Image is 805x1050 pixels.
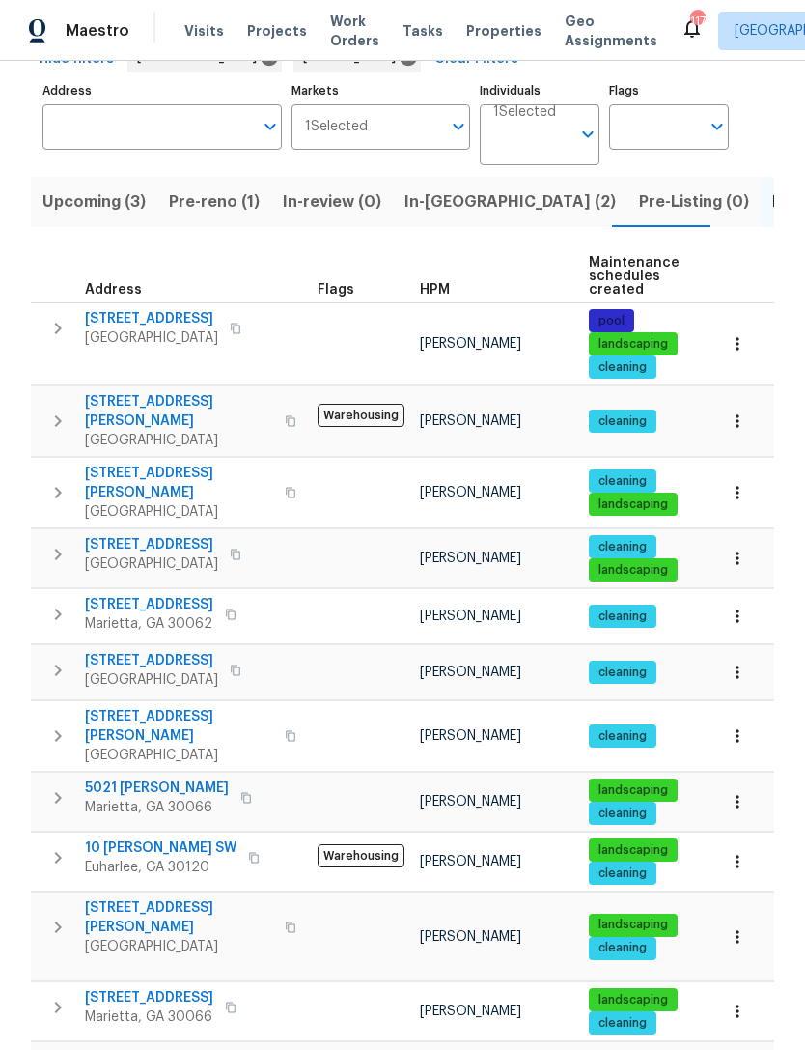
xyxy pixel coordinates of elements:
[85,707,273,746] span: [STREET_ADDRESS][PERSON_NAME]
[466,21,541,41] span: Properties
[85,670,218,690] span: [GEOGRAPHIC_DATA]
[318,404,404,427] span: Warehousing
[591,497,676,513] span: landscaping
[589,256,680,297] span: Maintenance schedules created
[85,1007,213,1027] span: Marietta, GA 30066
[85,798,229,817] span: Marietta, GA 30066
[493,104,556,121] span: 1 Selected
[420,552,521,565] span: [PERSON_NAME]
[85,937,273,956] span: [GEOGRAPHIC_DATA]
[420,486,521,499] span: [PERSON_NAME]
[565,12,657,50] span: Geo Assignments
[85,392,273,431] span: [STREET_ADDRESS][PERSON_NAME]
[257,113,284,140] button: Open
[420,855,521,868] span: [PERSON_NAME]
[591,359,654,376] span: cleaning
[85,283,142,297] span: Address
[591,665,654,681] span: cleaning
[85,651,218,670] span: [STREET_ADDRESS]
[85,464,273,502] span: [STREET_ADDRESS][PERSON_NAME]
[85,614,213,634] span: Marietta, GA 30062
[591,473,654,490] span: cleaning
[591,917,676,933] span: landscaping
[591,539,654,555] span: cleaning
[591,842,676,859] span: landscaping
[42,85,282,97] label: Address
[85,779,229,798] span: 5021 [PERSON_NAME]
[591,609,654,625] span: cleaning
[85,746,273,765] span: [GEOGRAPHIC_DATA]
[420,414,521,428] span: [PERSON_NAME]
[591,1015,654,1032] span: cleaning
[305,119,368,135] span: 1 Selected
[574,121,601,148] button: Open
[318,844,404,867] span: Warehousing
[591,413,654,430] span: cleaning
[420,729,521,743] span: [PERSON_NAME]
[420,337,521,351] span: [PERSON_NAME]
[330,12,379,50] span: Work Orders
[85,988,213,1007] span: [STREET_ADDRESS]
[85,554,218,574] span: [GEOGRAPHIC_DATA]
[591,336,676,353] span: landscaping
[247,21,307,41] span: Projects
[283,188,381,215] span: In-review (0)
[704,113,731,140] button: Open
[85,328,218,348] span: [GEOGRAPHIC_DATA]
[420,1005,521,1018] span: [PERSON_NAME]
[591,728,654,745] span: cleaning
[85,898,273,937] span: [STREET_ADDRESS][PERSON_NAME]
[85,595,213,614] span: [STREET_ADDRESS]
[402,24,443,38] span: Tasks
[445,113,472,140] button: Open
[85,309,218,328] span: [STREET_ADDRESS]
[591,313,632,329] span: pool
[591,992,676,1008] span: landscaping
[420,930,521,944] span: [PERSON_NAME]
[169,188,260,215] span: Pre-reno (1)
[639,188,749,215] span: Pre-Listing (0)
[591,782,676,799] span: landscaping
[609,85,729,97] label: Flags
[85,431,273,450] span: [GEOGRAPHIC_DATA]
[404,188,616,215] span: In-[GEOGRAPHIC_DATA] (2)
[420,795,521,809] span: [PERSON_NAME]
[591,806,654,822] span: cleaning
[420,666,521,679] span: [PERSON_NAME]
[184,21,224,41] span: Visits
[85,502,273,522] span: [GEOGRAPHIC_DATA]
[85,535,218,554] span: [STREET_ADDRESS]
[42,188,146,215] span: Upcoming (3)
[480,85,599,97] label: Individuals
[66,21,129,41] span: Maestro
[591,562,676,579] span: landscaping
[291,85,471,97] label: Markets
[591,866,654,882] span: cleaning
[420,283,450,297] span: HPM
[85,838,236,858] span: 10 [PERSON_NAME] SW
[318,283,354,297] span: Flags
[690,12,704,31] div: 117
[420,610,521,623] span: [PERSON_NAME]
[85,858,236,877] span: Euharlee, GA 30120
[591,940,654,956] span: cleaning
